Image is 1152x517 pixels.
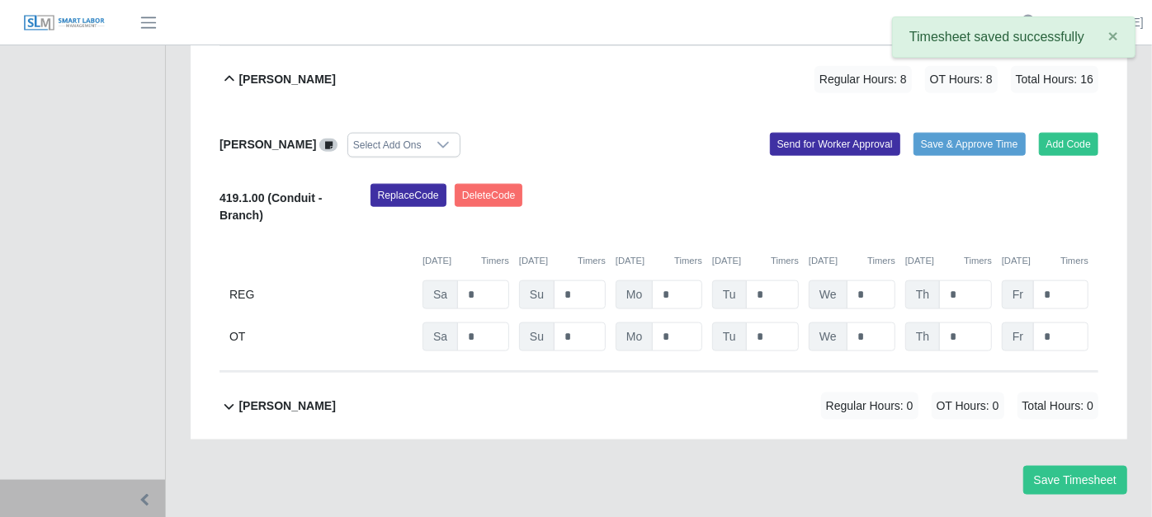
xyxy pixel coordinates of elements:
[809,280,847,309] span: We
[1023,466,1127,495] button: Save Timesheet
[455,184,523,207] button: DeleteCode
[1108,26,1118,45] span: ×
[905,322,940,351] span: Th
[1017,392,1098,420] span: Total Hours: 0
[964,254,992,268] button: Timers
[220,373,1098,439] button: [PERSON_NAME] Regular Hours: 0 OT Hours: 0 Total Hours: 0
[238,397,335,415] b: [PERSON_NAME]
[1011,66,1098,93] span: Total Hours: 16
[348,134,427,157] div: Select Add Ons
[1049,14,1144,31] a: [PERSON_NAME]
[423,322,458,351] span: Sa
[220,138,316,151] b: [PERSON_NAME]
[616,322,653,351] span: Mo
[925,66,998,93] span: OT Hours: 8
[1002,280,1034,309] span: Fr
[220,46,1098,113] button: [PERSON_NAME] Regular Hours: 8 OT Hours: 8 Total Hours: 16
[712,280,747,309] span: Tu
[770,133,900,156] button: Send for Worker Approval
[423,254,509,268] div: [DATE]
[712,322,747,351] span: Tu
[519,254,606,268] div: [DATE]
[914,133,1026,156] button: Save & Approve Time
[905,254,992,268] div: [DATE]
[892,16,1135,58] div: Timesheet saved successfully
[519,322,555,351] span: Su
[319,138,338,151] a: View/Edit Notes
[23,14,106,32] img: SLM Logo
[932,392,1004,420] span: OT Hours: 0
[616,280,653,309] span: Mo
[519,280,555,309] span: Su
[821,392,918,420] span: Regular Hours: 0
[674,254,702,268] button: Timers
[229,280,413,309] div: REG
[867,254,895,268] button: Timers
[771,254,799,268] button: Timers
[423,280,458,309] span: Sa
[814,66,912,93] span: Regular Hours: 8
[712,254,799,268] div: [DATE]
[220,191,322,222] b: 419.1.00 (Conduit - Branch)
[905,280,940,309] span: Th
[809,254,895,268] div: [DATE]
[238,71,335,88] b: [PERSON_NAME]
[616,254,702,268] div: [DATE]
[809,322,847,351] span: We
[371,184,446,207] button: ReplaceCode
[1002,322,1034,351] span: Fr
[1060,254,1088,268] button: Timers
[1002,254,1088,268] div: [DATE]
[1039,133,1099,156] button: Add Code
[481,254,509,268] button: Timers
[578,254,606,268] button: Timers
[229,322,413,351] div: OT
